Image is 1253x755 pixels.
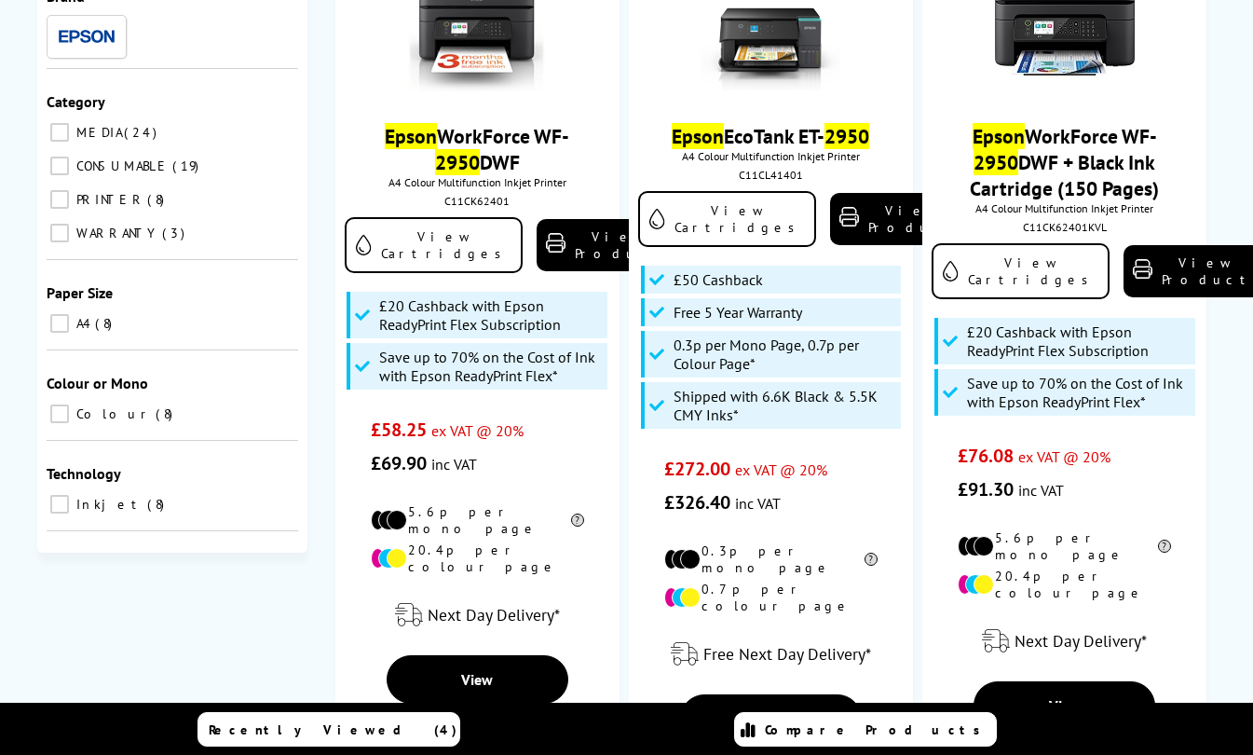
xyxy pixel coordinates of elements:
span: £76.08 [958,444,1014,468]
span: 3 [162,225,189,241]
span: Next Day Delivery* [1015,630,1147,652]
span: 0.3p per Mono Page, 0.7p per Colour Page* [674,336,897,373]
span: Next Day Delivery* [428,604,560,625]
span: 8 [156,405,177,422]
span: Save up to 70% on the Cost of Ink with Epson ReadyPrint Flex* [379,348,603,385]
span: Colour [72,405,154,422]
span: Category [47,92,105,111]
span: inc VAT [431,455,477,474]
span: MEDIA [72,124,122,141]
mark: 2950 [974,149,1018,175]
span: ex VAT @ 20% [1018,447,1110,466]
span: inc VAT [1018,481,1064,500]
input: Colour 8 [50,405,69,423]
a: View Cartridges [638,191,816,247]
div: modal_delivery [932,615,1198,667]
span: Colour or Mono [47,374,148,392]
span: £326.40 [664,490,730,515]
span: Free Next Day Delivery* [703,643,871,665]
a: View Cartridges [932,243,1110,299]
span: Inkjet [72,496,145,513]
li: 0.7p per colour page [664,581,877,614]
a: View Cartridges [345,217,523,273]
mark: Epson [385,123,437,149]
a: View Product [537,219,676,271]
a: EpsonWorkForce WF-2950DWF + Black Ink Cartridge (150 Pages) [970,123,1159,201]
span: WARRANTY [72,225,160,241]
span: £20 Cashback with Epson ReadyPrint Flex Subscription [379,296,603,334]
li: 20.4p per colour page [371,542,583,575]
span: ex VAT @ 20% [735,460,827,479]
span: Paper Size [47,283,113,302]
span: 19 [172,158,203,174]
li: 5.6p per mono page [371,503,583,537]
span: £272.00 [664,457,730,481]
span: 8 [147,496,169,513]
span: A4 Colour Multifunction Inkjet Printer [638,149,905,163]
a: EpsonEcoTank ET-2950 [672,123,869,149]
li: 20.4p per colour page [958,568,1170,601]
span: Technology [47,464,121,483]
span: Compare Products [765,721,990,738]
span: 24 [124,124,161,141]
span: 8 [95,315,116,332]
a: Compare Products [734,712,997,747]
span: Save up to 70% on the Cost of Ink with Epson ReadyPrint Flex* [967,374,1191,411]
div: modal_delivery [638,628,905,680]
span: Shipped with 6.6K Black & 5.5K CMY Inks* [674,387,897,424]
a: EpsonWorkForce WF-2950DWF [385,123,569,175]
input: Inkjet 8 [50,495,69,514]
span: £58.25 [371,418,427,442]
span: £20 Cashback with Epson ReadyPrint Flex Subscription [967,323,1191,360]
span: View [461,670,493,689]
input: MEDIA 24 [50,123,69,142]
span: ex VAT @ 20% [431,421,524,440]
div: C11CK62401 [349,194,606,208]
span: CONSUMABLE [72,158,170,174]
a: Recently Viewed (4) [197,712,460,747]
mark: Epson [973,123,1025,149]
li: 5.6p per mono page [958,529,1170,563]
span: Free 5 Year Warranty [674,303,802,322]
span: inc VAT [735,494,781,513]
div: C11CL41401 [643,168,900,182]
span: PRINTER [72,191,145,208]
input: PRINTER 8 [50,190,69,209]
span: View [1049,696,1081,715]
span: 8 [147,191,169,208]
span: £69.90 [371,451,427,475]
mark: 2950 [435,149,480,175]
input: WARRANTY 3 [50,224,69,242]
input: A4 8 [50,314,69,333]
mark: 2950 [824,123,869,149]
span: Recently Viewed (4) [209,721,457,738]
mark: Epson [672,123,724,149]
span: A4 Colour Multifunction Inkjet Printer [345,175,611,189]
img: Epson [59,30,115,44]
a: View [680,694,862,743]
div: C11CK62401KVL [936,220,1193,234]
span: £50 Cashback [674,270,763,289]
span: A4 Colour Multifunction Inkjet Printer [932,201,1198,215]
div: modal_delivery [345,589,611,641]
a: View Product [830,193,970,245]
li: 0.3p per mono page [664,542,877,576]
a: View [387,655,568,704]
span: £91.30 [958,477,1014,501]
input: CONSUMABLE 19 [50,157,69,175]
a: View [974,681,1155,730]
span: A4 [72,315,93,332]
